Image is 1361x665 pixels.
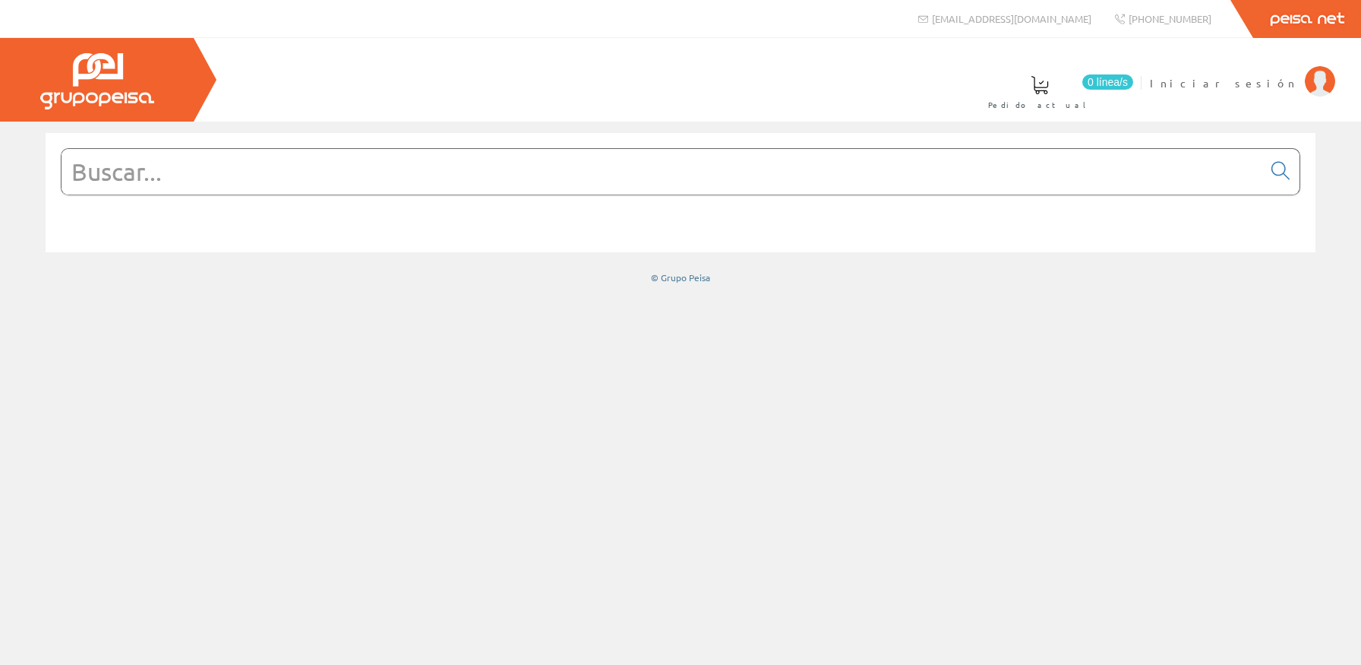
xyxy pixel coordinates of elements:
span: [EMAIL_ADDRESS][DOMAIN_NAME] [932,12,1091,25]
div: © Grupo Peisa [46,271,1315,284]
img: Grupo Peisa [40,53,154,109]
span: [PHONE_NUMBER] [1129,12,1211,25]
span: 0 línea/s [1082,74,1133,90]
span: Iniciar sesión [1150,75,1297,90]
a: Iniciar sesión [1150,63,1335,78]
input: Buscar... [62,149,1262,195]
span: Pedido actual [988,97,1091,112]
